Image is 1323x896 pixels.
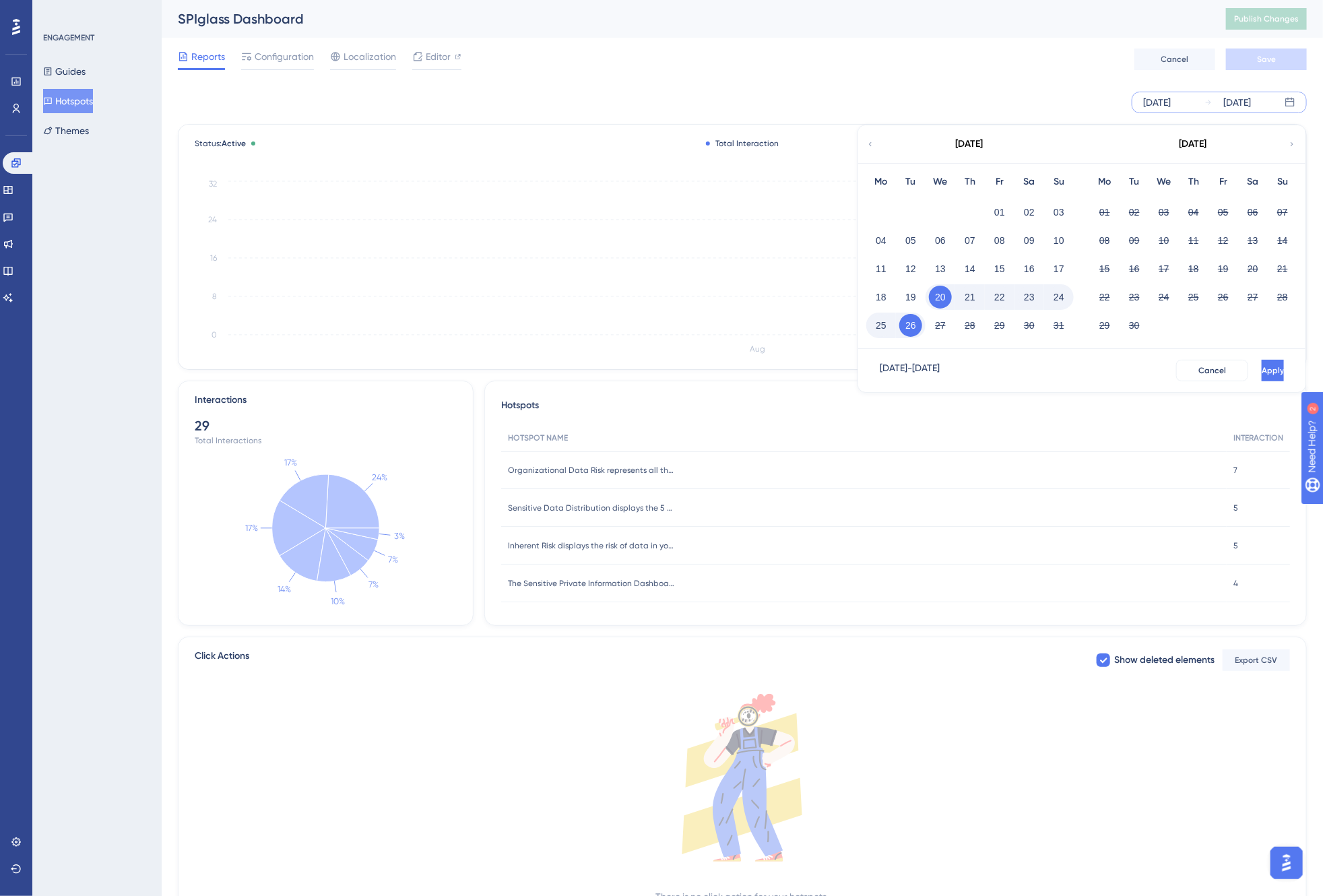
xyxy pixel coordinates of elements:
span: Sensitive Data Distribution displays the 5 data types with the most matches across all discovered... [508,503,676,513]
span: INTERACTION [1233,433,1283,443]
iframe: UserGuiding AI Assistant Launcher [1266,843,1307,883]
button: 04 [1182,201,1205,224]
div: Tu [896,174,926,190]
button: 12 [1212,229,1235,252]
div: ENGAGEMENT [43,32,94,43]
button: 26 [1212,286,1235,309]
button: 11 [870,257,893,280]
text: 17% [245,523,258,534]
span: Export CSV [1235,655,1278,666]
button: 11 [1182,229,1205,252]
span: Apply [1262,365,1284,376]
div: Fr [1208,174,1238,190]
div: Th [955,174,985,190]
tspan: 24 [208,215,217,224]
span: 5 [1233,540,1238,551]
button: 14 [959,257,981,280]
text: 10% [331,596,345,606]
div: Fr [985,174,1014,190]
button: 18 [1182,257,1205,280]
button: 03 [1047,201,1070,224]
div: 29 [195,416,457,435]
button: 24 [1153,286,1175,309]
button: 06 [929,229,952,252]
text: 14% [278,585,291,595]
div: Sa [1014,174,1044,190]
div: [DATE] [1180,136,1207,152]
text: 7% [388,554,398,565]
span: 4 [1233,578,1238,589]
tspan: 8 [212,292,217,301]
button: 26 [899,314,922,337]
span: Configuration [255,49,314,65]
button: 23 [1018,286,1041,309]
button: 09 [1123,229,1146,252]
button: 14 [1271,229,1294,252]
button: 07 [1271,201,1294,224]
button: 29 [1093,314,1116,337]
div: Mo [1090,174,1120,190]
span: Cancel [1198,365,1226,376]
button: Publish Changes [1226,8,1307,30]
text: 7% [368,579,379,589]
div: Tu [1120,174,1149,190]
div: [DATE] [1223,94,1251,110]
span: Editor [426,49,451,65]
span: The Sensitive Private Information Dashboard (SPIglass™) Dashboard is a dashboard with a specific ... [508,578,676,589]
span: Publish Changes [1234,13,1299,24]
button: 03 [1153,201,1175,224]
div: 2 [93,7,97,18]
div: [DATE] [956,136,983,152]
div: Total Interaction [706,138,779,149]
span: Click Actions [195,648,249,672]
span: Need Help? [32,3,84,20]
button: 06 [1241,201,1264,224]
span: Save [1257,54,1276,65]
div: [DATE] [1143,94,1171,110]
button: 04 [870,229,893,252]
span: Reports [191,49,225,65]
button: 02 [1018,201,1041,224]
div: Su [1268,174,1297,190]
button: 22 [988,286,1011,309]
button: 25 [870,314,893,337]
div: Sa [1238,174,1268,190]
tspan: 0 [212,330,217,340]
span: Active [222,139,246,148]
button: 23 [1123,286,1146,309]
button: 27 [929,314,952,337]
span: 5 [1233,503,1238,513]
span: 7 [1233,465,1237,476]
span: HOTSPOT NAME [508,433,568,443]
button: 20 [929,286,952,309]
button: 01 [1093,201,1116,224]
button: 10 [1047,229,1070,252]
button: 05 [1212,201,1235,224]
button: 28 [1271,286,1294,309]
span: Localization [344,49,396,65]
button: 30 [1018,314,1041,337]
button: 08 [1093,229,1116,252]
button: 28 [959,314,981,337]
button: 09 [1018,229,1041,252]
button: 17 [1153,257,1175,280]
button: 31 [1047,314,1070,337]
button: 13 [929,257,952,280]
button: 16 [1123,257,1146,280]
div: Th [1179,174,1208,190]
button: 25 [1182,286,1205,309]
button: 07 [959,229,981,252]
button: 12 [899,257,922,280]
div: Su [1044,174,1074,190]
tspan: 32 [209,179,217,189]
button: Cancel [1134,49,1215,70]
span: Cancel [1161,54,1189,65]
text: 24% [372,472,387,482]
button: 18 [870,286,893,309]
button: Apply [1262,360,1284,381]
button: 19 [899,286,922,309]
div: We [926,174,955,190]
button: 27 [1241,286,1264,309]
